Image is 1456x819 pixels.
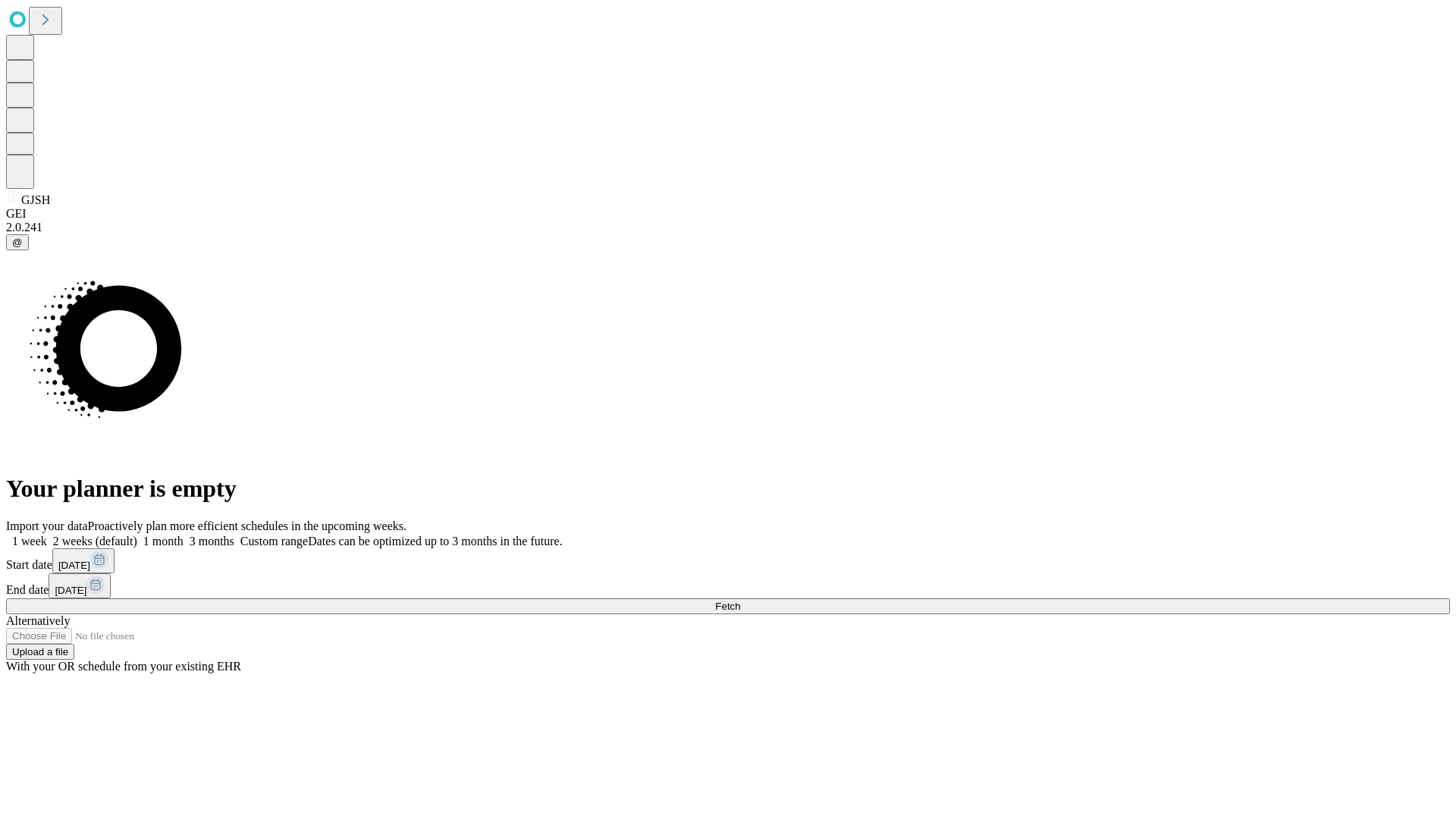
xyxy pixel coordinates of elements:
span: Alternatively [6,614,70,627]
span: With your OR schedule from your existing EHR [6,660,241,673]
h1: Your planner is empty [6,475,1450,503]
button: [DATE] [52,548,115,573]
span: 3 months [190,535,234,548]
span: [DATE] [58,560,90,571]
div: Start date [6,548,1450,573]
span: 1 week [12,535,47,548]
div: GEI [6,207,1450,221]
div: 2.0.241 [6,221,1450,234]
button: Upload a file [6,644,74,660]
button: [DATE] [49,573,111,598]
span: GJSH [21,193,50,206]
span: 2 weeks (default) [53,535,137,548]
span: [DATE] [55,585,86,596]
span: Proactively plan more efficient schedules in the upcoming weeks. [88,519,406,532]
div: End date [6,573,1450,598]
span: 1 month [143,535,184,548]
span: Fetch [715,601,740,612]
span: @ [12,237,23,248]
button: Fetch [6,598,1450,614]
span: Import your data [6,519,88,532]
span: Dates can be optimized up to 3 months in the future. [308,535,562,548]
button: @ [6,234,29,250]
span: Custom range [240,535,308,548]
